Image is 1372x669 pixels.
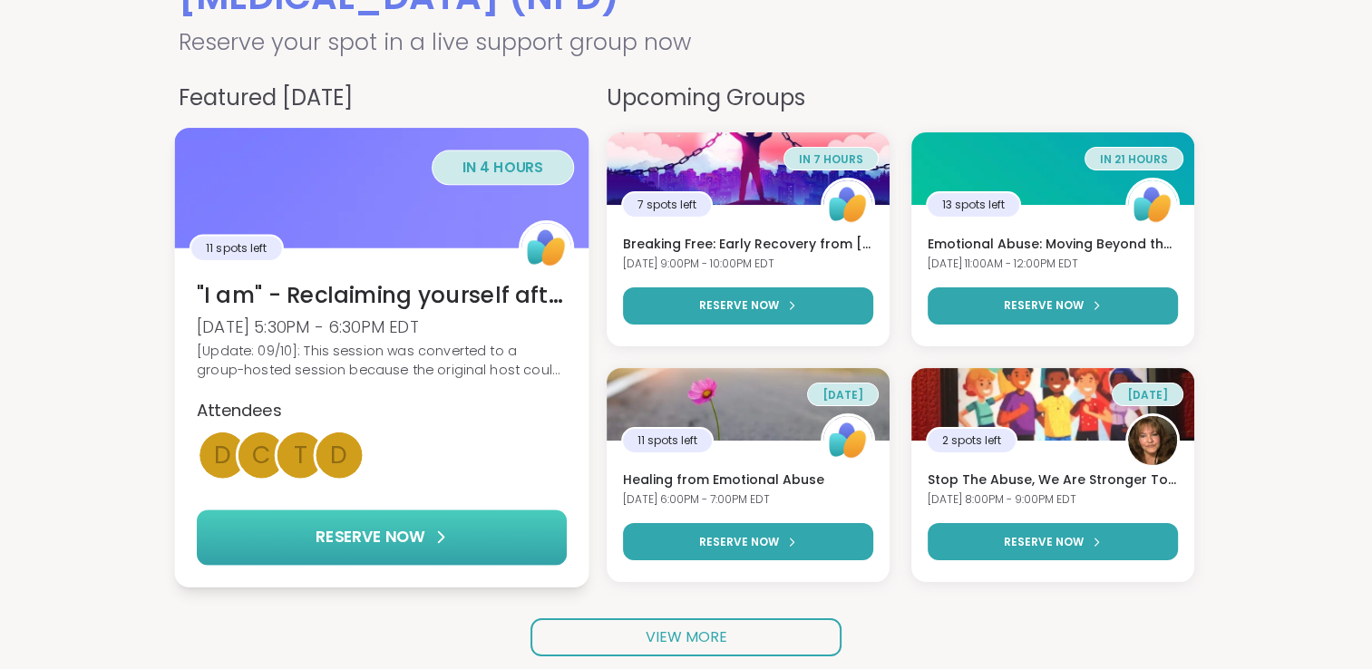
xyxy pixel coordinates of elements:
[197,279,567,310] h3: "I am" - Reclaiming yourself after emotional abuse
[607,368,890,441] img: Healing from Emotional Abuse
[174,128,589,248] img: "I am" - Reclaiming yourself after emotional abuse
[316,525,424,548] span: RESERVE NOW
[928,236,1178,254] h3: Emotional Abuse: Moving Beyond the Pain
[928,523,1178,560] button: RESERVE NOW
[252,437,270,473] span: c
[1004,297,1084,314] span: RESERVE NOW
[928,492,1178,508] div: [DATE] 8:00PM - 9:00PM EDT
[942,197,1005,213] span: 13 spots left
[197,509,567,565] button: RESERVE NOW
[699,297,779,314] span: RESERVE NOW
[1127,387,1168,402] span: [DATE]
[623,236,873,254] h3: Breaking Free: Early Recovery from [GEOGRAPHIC_DATA]
[911,132,1194,205] img: Emotional Abuse: Moving Beyond the Pain
[822,387,863,402] span: [DATE]
[623,523,873,560] button: RESERVE NOW
[1128,416,1177,465] img: darlenelin13
[607,82,1194,114] h4: Upcoming Groups
[607,132,890,205] img: Breaking Free: Early Recovery from Abuse
[206,239,267,256] span: 11 spots left
[911,368,1194,441] img: Stop The Abuse, We Are Stronger Together
[521,223,571,273] img: ShareWell
[637,197,696,213] span: 7 spots left
[1100,151,1168,167] span: in 21 hours
[462,157,543,176] span: in 4 hours
[928,471,1178,490] h3: Stop The Abuse, We Are Stronger Together
[623,471,873,490] h3: Healing from Emotional Abuse
[1128,180,1177,229] img: ShareWell
[637,432,697,449] span: 11 spots left
[1004,534,1084,550] span: RESERVE NOW
[799,151,863,167] span: in 7 hours
[530,618,842,656] a: VIEW MORE
[197,314,567,337] div: [DATE] 5:30PM - 6:30PM EDT
[213,437,230,473] span: d
[623,257,873,272] div: [DATE] 9:00PM - 10:00PM EDT
[823,416,872,465] img: ShareWell
[197,341,567,380] div: [Update: 09/10]: This session was converted to a group-hosted session because the original host c...
[928,287,1178,325] button: RESERVE NOW
[330,437,347,473] span: d
[699,534,779,550] span: RESERVE NOW
[942,432,1001,449] span: 2 spots left
[928,257,1178,272] div: [DATE] 11:00AM - 12:00PM EDT
[623,287,873,325] button: RESERVE NOW
[294,437,307,473] span: t
[623,492,873,508] div: [DATE] 6:00PM - 7:00PM EDT
[646,626,727,647] span: VIEW MORE
[179,82,585,114] h4: Featured [DATE]
[823,180,872,229] img: ShareWell
[179,25,1194,60] h2: Reserve your spot in a live support group now
[197,398,282,422] span: Attendees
